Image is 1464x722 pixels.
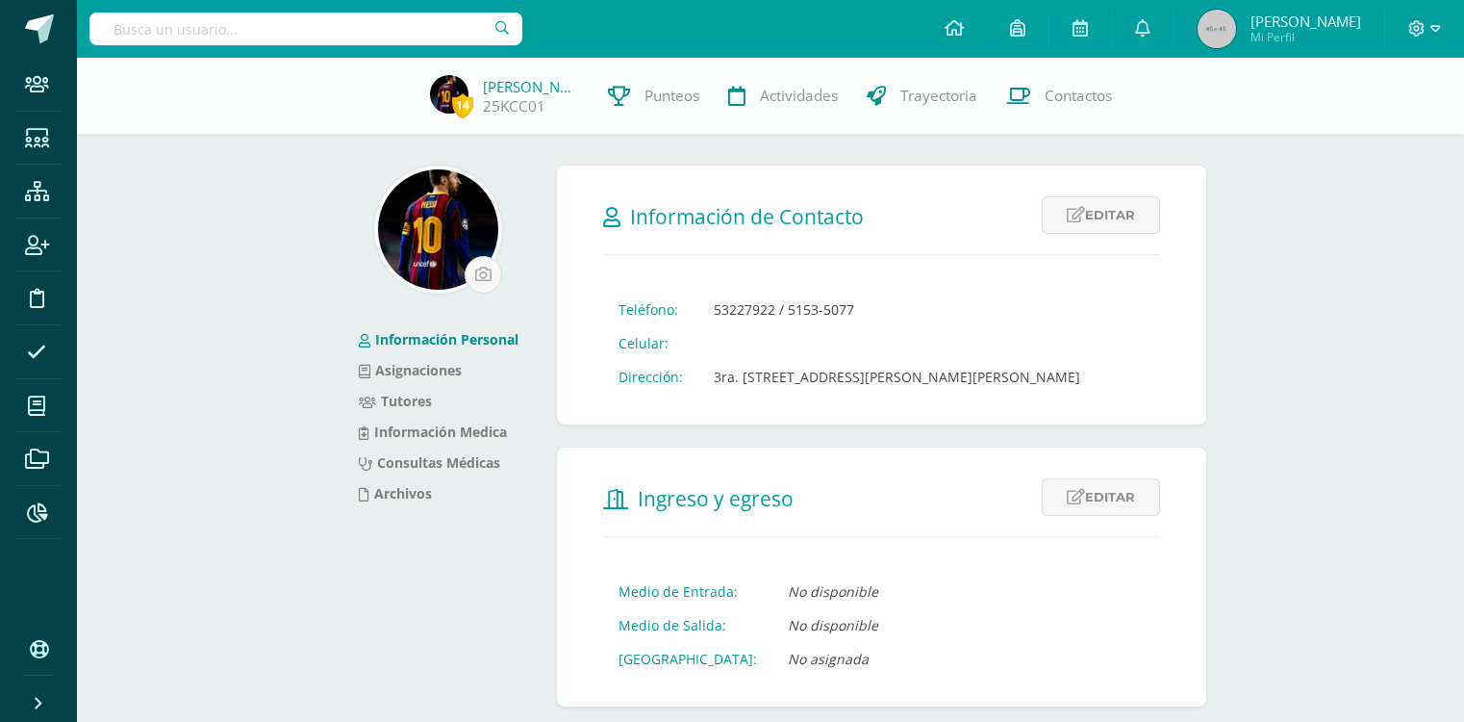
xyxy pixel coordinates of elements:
img: 56a3b9b3e885ec4d7376209986c6daee.png [378,169,498,290]
i: No disponible [788,616,878,634]
td: Medio de Entrada: [603,575,772,608]
a: Asignaciones [359,361,462,379]
a: Archivos [359,484,432,503]
td: Celular: [603,326,698,360]
a: Punteos [593,58,714,135]
a: Consultas Médicas [359,453,500,472]
img: 45x45 [1198,10,1236,48]
input: Busca un usuario... [89,13,522,45]
td: 3ra. [STREET_ADDRESS][PERSON_NAME][PERSON_NAME] [698,360,1096,394]
span: Punteos [644,86,699,106]
a: Información Medica [359,423,507,441]
i: No asignada [788,650,869,668]
span: Contactos [1045,86,1112,106]
span: Información de Contacto [630,203,864,230]
a: Tutores [359,392,432,410]
td: [GEOGRAPHIC_DATA]: [603,642,772,676]
span: [PERSON_NAME] [1250,12,1361,31]
a: [PERSON_NAME] [483,77,579,96]
a: Trayectoria [852,58,992,135]
a: Actividades [714,58,852,135]
a: Editar [1042,478,1160,516]
i: No disponible [788,582,878,601]
span: Trayectoria [900,86,977,106]
td: Dirección: [603,360,698,394]
a: Editar [1042,196,1160,234]
td: Medio de Salida: [603,608,772,642]
span: Ingreso y egreso [638,485,794,512]
a: Información Personal [359,330,518,348]
td: Teléfono: [603,293,698,326]
span: Mi Perfil [1250,29,1361,45]
a: 25KCC01 [483,96,545,116]
td: 53227922 / 5153-5077 [698,293,1096,326]
span: 14 [452,93,473,117]
span: Actividades [760,86,838,106]
a: Contactos [992,58,1126,135]
img: 1e26687f261d44f246eaf5750538126e.png [430,75,468,114]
